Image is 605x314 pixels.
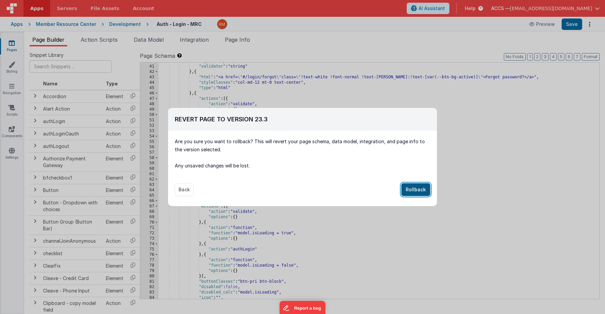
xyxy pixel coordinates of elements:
[175,138,430,154] p: Are you sure you want to rollback? This will revert your page schema, data model, integration, an...
[175,115,430,124] h2: Revert Page To Version 23
[262,116,268,123] span: .3
[401,183,430,196] button: Rollback
[175,162,430,170] p: Any unsaved changes will be lost.
[175,183,194,196] button: Back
